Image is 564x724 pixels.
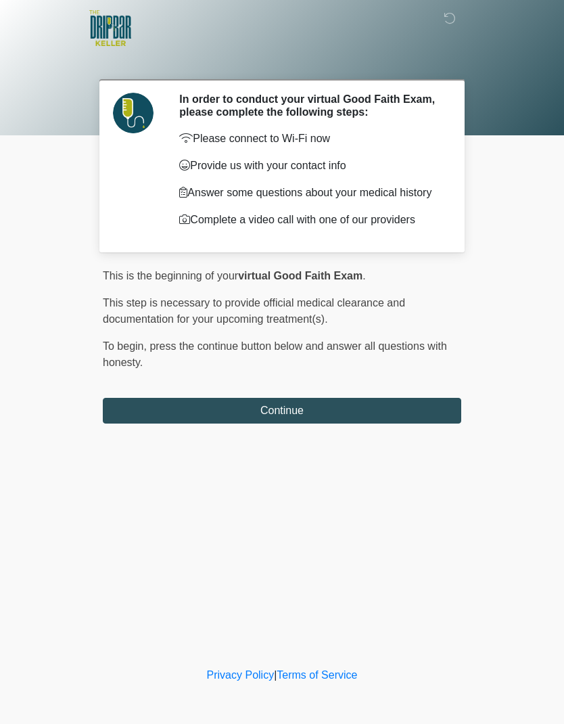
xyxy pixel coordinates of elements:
[277,669,357,681] a: Terms of Service
[179,93,441,118] h2: In order to conduct your virtual Good Faith Exam, please complete the following steps:
[238,270,362,281] strong: virtual Good Faith Exam
[179,185,441,201] p: Answer some questions about your medical history
[103,270,238,281] span: This is the beginning of your
[103,340,447,368] span: press the continue button below and answer all questions with honesty.
[274,669,277,681] a: |
[103,340,149,352] span: To begin,
[113,93,154,133] img: Agent Avatar
[89,10,131,46] img: The DRIPBaR - Keller Logo
[179,212,441,228] p: Complete a video call with one of our providers
[179,158,441,174] p: Provide us with your contact info
[207,669,275,681] a: Privacy Policy
[103,398,461,424] button: Continue
[93,49,471,74] h1: ‎ ‎
[103,297,405,325] span: This step is necessary to provide official medical clearance and documentation for your upcoming ...
[362,270,365,281] span: .
[179,131,441,147] p: Please connect to Wi-Fi now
